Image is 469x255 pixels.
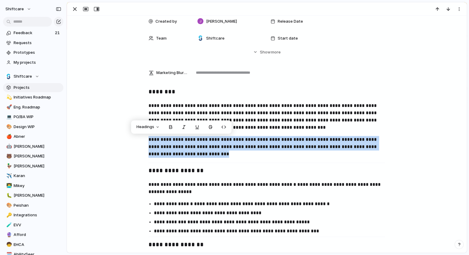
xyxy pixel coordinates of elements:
a: 🎨Peishan [3,201,63,210]
button: 🍎 [5,134,11,140]
span: [PERSON_NAME] [14,144,61,150]
a: 🍎Abner [3,132,63,141]
a: Requests [3,38,63,47]
a: 🐛[PERSON_NAME] [3,191,63,200]
span: EVV [14,222,61,228]
button: 🎨 [5,124,11,130]
span: Karan [14,173,61,179]
div: 🤖 [6,143,11,150]
a: 💫Initiatives Roadmap [3,93,63,102]
a: 🚀Eng. Roadmap [3,103,63,112]
button: Showmore [148,47,385,57]
span: Abner [14,134,61,140]
a: 👨‍💻Mikey [3,181,63,190]
span: Integrations [14,212,61,218]
div: 🔑 [6,212,11,219]
button: 🐛 [5,192,11,199]
span: Team [156,35,167,41]
div: 💻 [6,114,11,121]
span: Requests [14,40,61,46]
button: Headings [133,122,163,132]
a: 🎨Design WIP [3,122,63,131]
button: Shiftcare [3,72,63,81]
a: 🔮Afford [3,230,63,239]
a: 🧒EHCA [3,240,63,249]
span: 21 [55,30,61,36]
button: 🔑 [5,212,11,218]
span: Headings [136,124,154,130]
button: 🤖 [5,144,11,150]
div: 🎨 [6,123,11,130]
span: [PERSON_NAME] [14,192,61,199]
span: Projects [14,85,61,91]
button: 🔮 [5,232,11,238]
span: Marketing Blurb (15-20 Words) [156,70,187,76]
button: 🎨 [5,202,11,208]
span: Created by [155,18,177,24]
a: 🔑Integrations [3,211,63,220]
span: Peishan [14,202,61,208]
span: Mikey [14,183,61,189]
div: 🍎 [6,133,11,140]
button: 🦆 [5,163,11,169]
button: 🧪 [5,222,11,228]
span: Design WIP [14,124,61,130]
span: Start date [278,35,298,41]
div: 💫 [6,94,11,101]
span: shiftcare [5,6,24,12]
a: 💻PO/BA WIP [3,112,63,121]
button: ✈️ [5,173,11,179]
span: [PERSON_NAME] [14,153,61,159]
div: 🔮 [6,231,11,238]
button: 👨‍💻 [5,183,11,189]
span: PO/BA WIP [14,114,61,120]
button: 🚀 [5,104,11,110]
a: Prototypes [3,48,63,57]
div: ✈️ [6,173,11,179]
a: ✈️Karan [3,171,63,180]
button: 💫 [5,94,11,100]
a: 🐻[PERSON_NAME] [3,152,63,161]
a: My projects [3,58,63,67]
div: 🐻 [6,153,11,160]
div: 🧒 [6,241,11,248]
div: 🦆 [6,163,11,169]
span: Show [260,49,271,55]
span: Feedback [14,30,53,36]
span: Shiftcare [206,35,225,41]
a: Feedback21 [3,28,63,37]
button: 💻 [5,114,11,120]
span: Prototypes [14,50,61,56]
span: Release Date [278,18,303,24]
span: EHCA [14,242,61,248]
span: [PERSON_NAME] [14,163,61,169]
span: Shiftcare [14,73,32,79]
div: 👨‍💻 [6,182,11,189]
a: 🦆[PERSON_NAME] [3,162,63,171]
button: shiftcare [3,4,34,14]
button: 🐻 [5,153,11,159]
span: My projects [14,60,61,66]
a: 🤖[PERSON_NAME] [3,142,63,151]
button: 🧒 [5,242,11,248]
span: Initiatives Roadmap [14,94,61,100]
span: [PERSON_NAME] [206,18,237,24]
div: 🐛 [6,192,11,199]
div: 🎨 [6,202,11,209]
a: Projects [3,83,63,92]
a: 🧪EVV [3,221,63,230]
